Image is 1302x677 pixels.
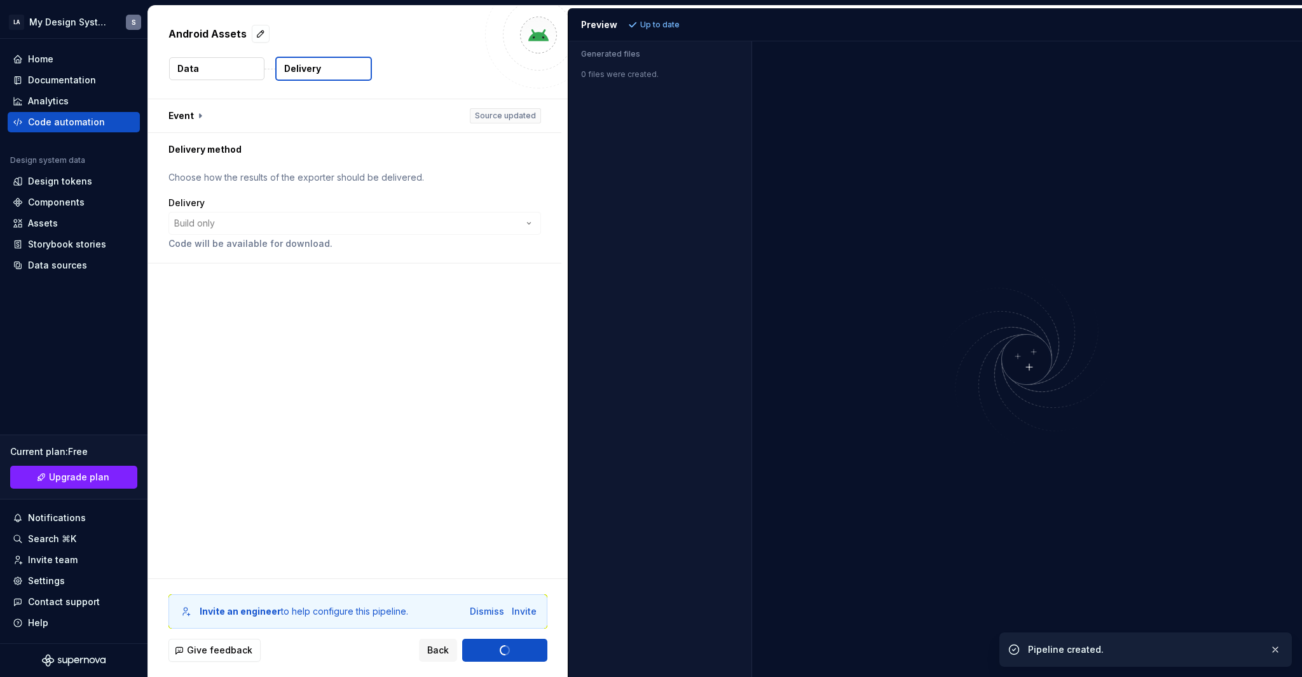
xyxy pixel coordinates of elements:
[168,26,247,41] p: Android Assets
[568,62,751,80] div: 0 files were created.
[3,8,145,36] button: LAMy Design SystemS
[28,259,87,272] div: Data sources
[284,62,321,75] p: Delivery
[10,155,85,165] div: Design system data
[8,192,140,213] a: Components
[427,644,449,657] span: Back
[8,508,140,528] button: Notifications
[8,592,140,612] button: Contact support
[581,18,617,31] div: Preview
[28,617,48,629] div: Help
[28,554,78,566] div: Invite team
[1028,643,1259,656] div: Pipeline created.
[28,596,100,608] div: Contact support
[132,17,136,27] div: S
[28,95,69,108] div: Analytics
[28,53,53,66] div: Home
[8,70,140,90] a: Documentation
[28,217,58,230] div: Assets
[49,471,109,484] span: Upgrade plan
[640,20,680,30] p: Up to date
[275,57,372,81] button: Delivery
[168,237,541,250] p: Code will be available for download.
[28,512,86,524] div: Notifications
[29,16,111,29] div: My Design System
[8,571,140,591] a: Settings
[28,533,76,545] div: Search ⌘K
[8,234,140,255] a: Storybook stories
[168,639,261,662] button: Give feedback
[9,15,24,30] div: LA
[419,639,457,662] button: Back
[8,529,140,549] button: Search ⌘K
[28,116,105,129] div: Code automation
[187,644,252,657] span: Give feedback
[512,605,537,618] button: Invite
[8,213,140,234] a: Assets
[8,171,140,192] a: Design tokens
[8,550,140,570] a: Invite team
[581,49,739,59] p: Generated files
[28,238,106,251] div: Storybook stories
[8,112,140,132] a: Code automation
[168,197,205,209] label: Delivery
[10,466,137,489] a: Upgrade plan
[8,255,140,276] a: Data sources
[28,74,96,87] div: Documentation
[8,91,140,111] a: Analytics
[28,196,85,209] div: Components
[8,49,140,69] a: Home
[200,606,281,617] b: Invite an engineer
[8,613,140,633] button: Help
[42,654,106,667] svg: Supernova Logo
[168,171,541,184] p: Choose how the results of the exporter should be delivered.
[169,57,264,80] button: Data
[200,605,408,618] div: to help configure this pipeline.
[177,62,199,75] p: Data
[28,175,92,188] div: Design tokens
[28,575,65,587] div: Settings
[10,445,137,458] div: Current plan : Free
[470,605,504,618] button: Dismiss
